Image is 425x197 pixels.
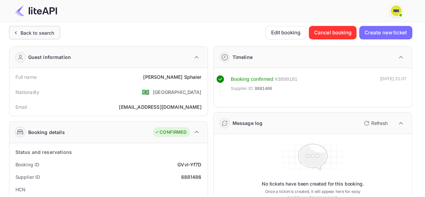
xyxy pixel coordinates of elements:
div: Nationality [15,89,40,96]
div: # 3899181 [274,75,297,83]
div: [DATE] 21:07 [380,75,407,95]
div: HCN [15,186,26,193]
img: N/A N/A [391,5,401,16]
div: Email [15,103,27,110]
p: Refresh [371,120,388,127]
img: LiteAPI Logo [15,5,57,16]
div: Booking confirmed [231,75,273,83]
div: Booking ID [15,161,39,168]
div: Booking details [28,129,65,136]
div: Guest information [28,54,71,61]
div: 8881486 [181,173,201,180]
div: [PERSON_NAME] Sphaier [143,73,201,80]
button: Edit booking [265,26,306,39]
p: No tickets have been created for this booking. [262,180,364,187]
button: Cancel booking [309,26,357,39]
div: [EMAIL_ADDRESS][DOMAIN_NAME] [119,103,201,110]
div: Status and reservations [15,149,72,156]
div: Supplier ID [15,173,40,180]
div: Message log [232,120,263,127]
span: Supplier ID: [231,85,254,92]
span: 8881486 [255,85,272,92]
div: [GEOGRAPHIC_DATA] [153,89,202,96]
button: Create new ticket [359,26,412,39]
div: Full name [15,73,37,80]
div: Timeline [232,54,253,61]
div: GVvI-Yf7D [177,161,201,168]
button: Refresh [360,118,390,129]
div: Back to search [20,29,54,36]
div: CONFIRMED [155,129,186,136]
span: United States [142,86,150,98]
